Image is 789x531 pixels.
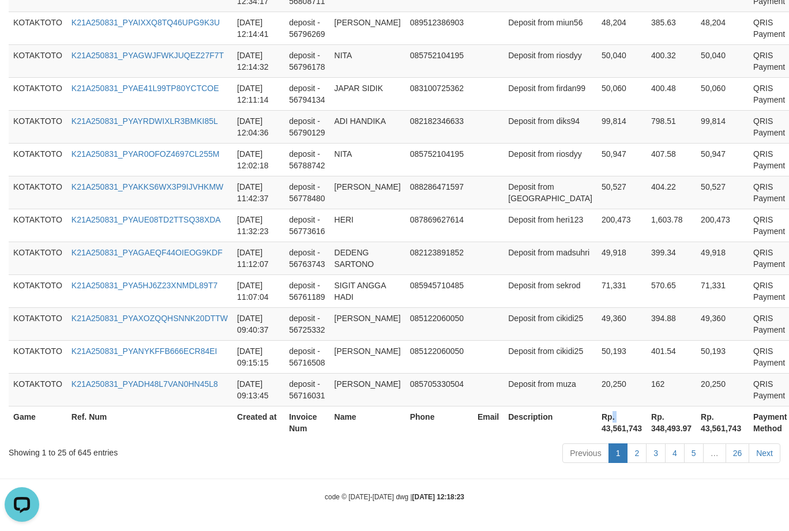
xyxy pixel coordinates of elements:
[405,242,473,274] td: 082123891852
[504,110,597,143] td: Deposit from diks94
[696,406,749,439] th: Rp. 43,561,743
[330,44,405,77] td: NITA
[412,493,464,501] strong: [DATE] 12:18:23
[726,443,750,463] a: 26
[696,176,749,209] td: 50,527
[232,44,284,77] td: [DATE] 12:14:32
[597,44,647,77] td: 50,040
[72,51,224,60] a: K21A250831_PYAGWJFWKJUQEZ27F7T
[72,215,221,224] a: K21A250831_PYAUE08TD2TTSQ38XDA
[696,209,749,242] td: 200,473
[647,340,696,373] td: 401.54
[696,44,749,77] td: 50,040
[232,242,284,274] td: [DATE] 11:12:07
[597,406,647,439] th: Rp. 43,561,743
[232,307,284,340] td: [DATE] 09:40:37
[405,274,473,307] td: 085945710485
[684,443,704,463] a: 5
[405,307,473,340] td: 085122060050
[405,176,473,209] td: 088286471597
[562,443,608,463] a: Previous
[330,12,405,44] td: [PERSON_NAME]
[647,209,696,242] td: 1,603.78
[284,242,329,274] td: deposit - 56763743
[597,242,647,274] td: 49,918
[473,406,504,439] th: Email
[597,307,647,340] td: 49,360
[647,176,696,209] td: 404.22
[9,242,67,274] td: KOTAKTOTO
[646,443,666,463] a: 3
[9,176,67,209] td: KOTAKTOTO
[647,12,696,44] td: 385.63
[647,373,696,406] td: 162
[597,373,647,406] td: 20,250
[504,242,597,274] td: Deposit from madsuhri
[405,77,473,110] td: 083100725362
[284,12,329,44] td: deposit - 56796269
[627,443,647,463] a: 2
[232,209,284,242] td: [DATE] 11:32:23
[284,143,329,176] td: deposit - 56788742
[9,373,67,406] td: KOTAKTOTO
[647,307,696,340] td: 394.88
[647,242,696,274] td: 399.34
[72,149,220,159] a: K21A250831_PYAR0OFOZ4697CL255M
[9,209,67,242] td: KOTAKTOTO
[5,5,39,39] button: Open LiveChat chat widget
[504,373,597,406] td: Deposit from muza
[597,143,647,176] td: 50,947
[72,116,218,126] a: K21A250831_PYAYRDWIXLR3BMKI85L
[696,340,749,373] td: 50,193
[597,12,647,44] td: 48,204
[284,209,329,242] td: deposit - 56773616
[9,340,67,373] td: KOTAKTOTO
[330,110,405,143] td: ADI HANDIKA
[504,12,597,44] td: Deposit from miun56
[647,44,696,77] td: 400.32
[504,77,597,110] td: Deposit from firdan99
[696,110,749,143] td: 99,814
[232,143,284,176] td: [DATE] 12:02:18
[405,373,473,406] td: 085705330504
[72,347,217,356] a: K21A250831_PYANYKFFB666ECR84EI
[597,176,647,209] td: 50,527
[9,442,320,458] div: Showing 1 to 25 of 645 entries
[284,176,329,209] td: deposit - 56778480
[67,406,232,439] th: Ref. Num
[330,176,405,209] td: [PERSON_NAME]
[330,242,405,274] td: DEDENG SARTONO
[597,77,647,110] td: 50,060
[232,406,284,439] th: Created at
[284,340,329,373] td: deposit - 56716508
[504,406,597,439] th: Description
[284,274,329,307] td: deposit - 56761189
[232,77,284,110] td: [DATE] 12:11:14
[696,373,749,406] td: 20,250
[504,176,597,209] td: Deposit from [GEOGRAPHIC_DATA]
[9,12,67,44] td: KOTAKTOTO
[330,406,405,439] th: Name
[597,340,647,373] td: 50,193
[405,110,473,143] td: 082182346633
[72,84,219,93] a: K21A250831_PYAE41L99TP80YCTCOE
[608,443,628,463] a: 1
[325,493,464,501] small: code © [DATE]-[DATE] dwg |
[647,77,696,110] td: 400.48
[703,443,726,463] a: …
[405,44,473,77] td: 085752104195
[232,176,284,209] td: [DATE] 11:42:37
[330,143,405,176] td: NITA
[504,307,597,340] td: Deposit from cikidi25
[597,209,647,242] td: 200,473
[284,77,329,110] td: deposit - 56794134
[597,274,647,307] td: 71,331
[232,373,284,406] td: [DATE] 09:13:45
[284,307,329,340] td: deposit - 56725332
[405,12,473,44] td: 089512386903
[504,44,597,77] td: Deposit from riosdyy
[284,373,329,406] td: deposit - 56716031
[647,406,696,439] th: Rp. 348,493.97
[330,340,405,373] td: [PERSON_NAME]
[647,274,696,307] td: 570.65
